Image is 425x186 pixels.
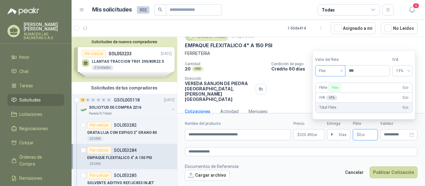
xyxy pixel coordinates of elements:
[342,166,367,178] button: Cancelar
[87,136,103,141] div: 20 UND
[357,133,359,137] span: $
[413,3,419,9] span: 6
[185,66,191,71] p: 20
[87,121,111,129] div: Por cotizar
[80,106,88,114] img: Company Logo
[19,154,58,167] span: Órdenes de Compra
[327,121,350,127] label: Entrega
[24,32,64,40] p: ALMACEN LAS BALINERAS S.A.S
[7,94,64,106] a: Solicitudes
[19,68,29,75] span: Chat
[353,129,378,140] p: $ 0,00
[137,6,149,14] span: 902
[19,175,42,182] span: Remisiones
[158,7,162,12] span: search
[322,7,335,13] div: Todas
[80,98,85,102] div: 13
[87,155,152,161] p: EMPAQUE FLEXITALICO 4" A 150 PSI
[87,180,154,186] p: SOLVENTE ADITIVO REF/JC853 INJET
[101,98,106,102] div: 0
[185,81,253,102] p: VEREDA SANJON DE PIEDRA [GEOGRAPHIC_DATA] , [PERSON_NAME][GEOGRAPHIC_DATA]
[114,173,137,178] p: SOL053285
[271,66,423,71] p: Crédito 60 días
[359,133,365,137] span: 0
[185,121,291,127] label: Nombre del producto
[7,80,64,92] a: Tareas
[403,85,408,91] span: 0
[405,106,409,109] span: ,00
[185,76,253,81] p: Dirección
[89,105,141,111] p: SOLICITUD DE COMPRA 2216
[72,119,177,144] a: Por cotizarSOL053282GRATA LIJA CON ESPIGO 2" GRANO 8020 UND
[87,130,157,136] p: GRATA LIJA CON ESPIGO 2" GRANO 80
[72,82,177,94] div: Solicitudes de tus compradores
[19,139,34,146] span: Cotizar
[249,108,268,115] div: Mensajes
[7,137,64,149] a: Cotizar
[396,66,409,75] span: 19%
[329,84,341,91] div: Flex
[185,42,272,49] p: EMPAQUE FLEXITALICO 4" A 150 PSI
[7,66,64,77] a: Chat
[89,111,112,116] p: Panela El Trébol
[319,105,336,111] p: Total Flete
[319,95,337,101] p: IVA
[19,111,42,118] span: Licitaciones
[380,121,418,127] label: Validez
[7,7,39,15] img: Logo peakr
[19,125,48,132] span: Negociaciones
[114,98,140,102] p: GSOL005118
[405,96,409,99] span: ,00
[319,66,342,75] span: Flex
[361,133,365,137] span: ,00
[287,23,326,33] div: 1 - 50 de 414
[19,82,33,89] span: Tareas
[19,54,29,61] span: Inicio
[72,37,177,82] div: Solicitudes de nuevos compradoresPor cotizarSOL053233[DATE] LLANTAS TRACCION TR01 295/80R22.52 Un...
[114,148,137,152] p: SOL053284
[87,172,111,179] div: Por cotizar
[185,50,418,57] p: FERRETERIA
[319,84,342,91] p: Flete
[220,108,239,115] div: Actividad
[87,147,111,154] div: Por cotizar
[392,57,413,63] label: IVA
[24,22,64,31] p: [PERSON_NAME] [PERSON_NAME]
[86,98,90,102] div: 0
[406,4,418,16] button: 6
[7,51,64,63] a: Inicio
[107,98,111,102] div: 0
[315,57,345,63] label: Valor del flete
[185,170,230,181] button: Cargar archivo
[331,22,376,34] button: Asignado a mi
[185,108,210,115] div: Cotizaciones
[19,97,41,103] span: Solicitudes
[96,98,101,102] div: 0
[403,95,408,101] span: 0
[91,98,96,102] div: 0
[72,144,177,169] a: Por cotizarSOL053284EMPAQUE FLEXITALICO 4" A 150 PSI20 UND
[403,105,408,111] span: 0
[92,5,132,14] h1: Mis solicitudes
[7,151,64,170] a: Órdenes de Compra
[164,97,175,103] p: [DATE]
[185,62,266,66] p: Cantidad
[74,39,175,44] button: Solicitudes de nuevos compradores
[7,172,64,184] a: Remisiones
[339,129,347,140] span: Días
[293,121,325,127] label: Precio
[370,166,418,178] button: Publicar Cotización
[271,62,423,66] p: Condición de pago
[80,96,176,116] a: 13 0 0 0 0 0 GSOL005118[DATE] Company LogoSOLICITUD DE COMPRA 2216Panela El Trébol
[7,108,64,120] a: Licitaciones
[114,123,137,127] p: SOL053282
[87,161,103,166] div: 20 UND
[300,133,317,137] span: 320.490
[381,22,418,34] button: No Leídos
[405,86,409,89] span: ,00
[353,121,378,127] label: Flete
[185,163,239,170] p: Documentos de Referencia
[314,133,317,137] span: ,80
[293,129,325,140] p: $320.490,80
[192,66,203,71] div: UND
